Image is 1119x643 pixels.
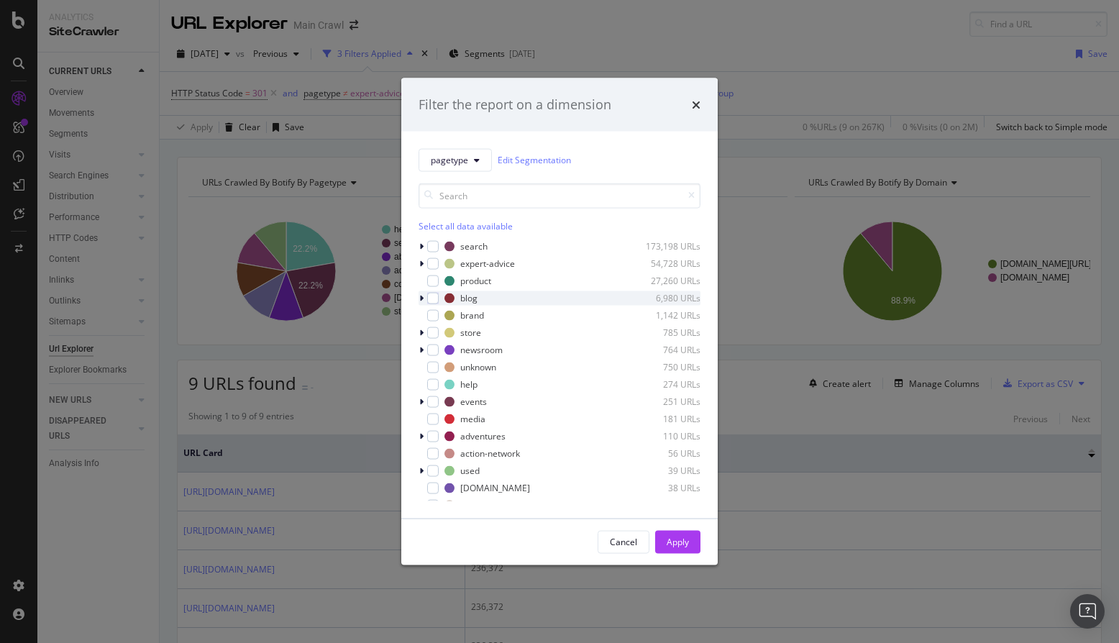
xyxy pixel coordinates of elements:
[630,344,700,356] div: 764 URLs
[460,482,530,494] div: [DOMAIN_NAME]
[630,447,700,460] div: 56 URLs
[460,344,503,356] div: newsroom
[419,96,611,114] div: Filter the report on a dimension
[460,240,488,252] div: search
[460,327,481,339] div: store
[655,530,700,553] button: Apply
[630,309,700,321] div: 1,142 URLs
[460,413,485,425] div: media
[630,482,700,494] div: 38 URLs
[460,275,491,287] div: product
[460,396,487,408] div: events
[630,275,700,287] div: 27,260 URLs
[460,378,478,391] div: help
[630,499,700,511] div: 27 URLs
[598,530,649,553] button: Cancel
[630,396,700,408] div: 251 URLs
[431,154,468,166] span: pagetype
[460,465,480,477] div: used
[460,257,515,270] div: expert-advice
[667,536,689,548] div: Apply
[630,327,700,339] div: 785 URLs
[630,257,700,270] div: 54,728 URLs
[460,499,511,511] div: membership
[630,361,700,373] div: 750 URLs
[460,309,484,321] div: brand
[460,430,506,442] div: adventures
[630,413,700,425] div: 181 URLs
[401,78,718,565] div: modal
[419,148,492,171] button: pagetype
[498,152,571,168] a: Edit Segmentation
[460,447,520,460] div: action-network
[610,536,637,548] div: Cancel
[630,465,700,477] div: 39 URLs
[630,240,700,252] div: 173,198 URLs
[460,361,496,373] div: unknown
[419,219,700,232] div: Select all data available
[630,378,700,391] div: 274 URLs
[419,183,700,208] input: Search
[1070,594,1105,629] div: Open Intercom Messenger
[460,292,478,304] div: blog
[630,430,700,442] div: 110 URLs
[692,96,700,114] div: times
[630,292,700,304] div: 6,980 URLs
